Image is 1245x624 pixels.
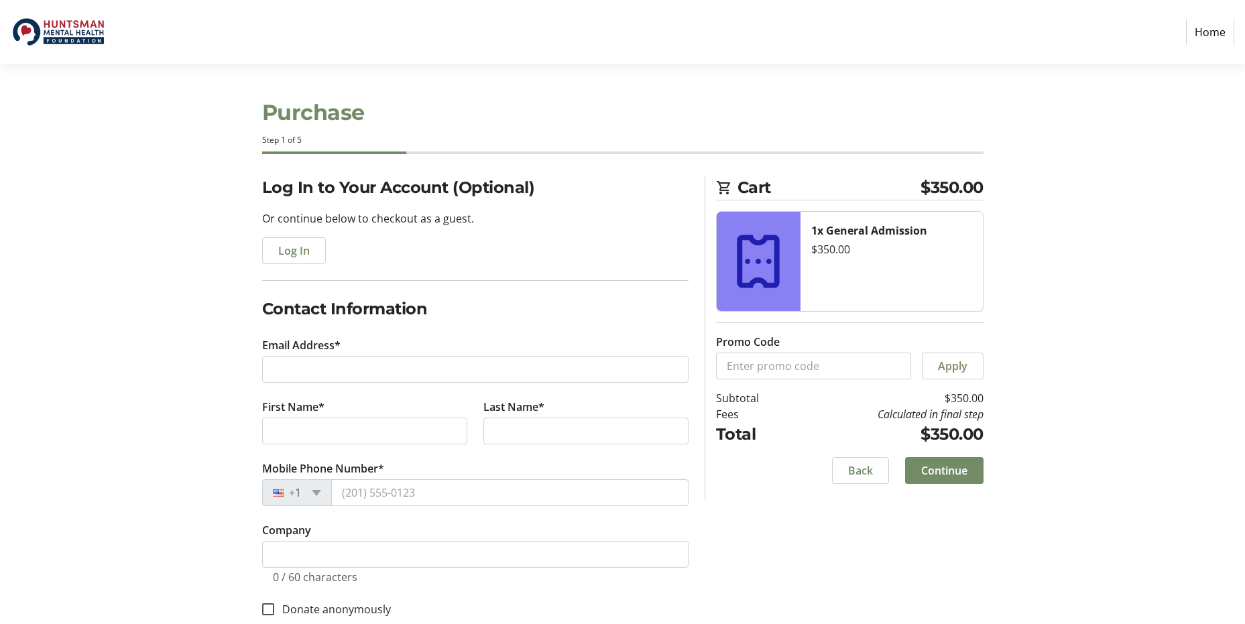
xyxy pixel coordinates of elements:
td: $350.00 [793,390,984,406]
span: Cart [737,176,921,200]
label: Email Address* [262,337,341,353]
p: Or continue below to checkout as a guest. [262,210,689,227]
label: Promo Code [716,334,780,350]
label: First Name* [262,399,324,415]
span: Log In [278,243,310,259]
div: Step 1 of 5 [262,134,984,146]
h1: Purchase [262,97,984,129]
button: Log In [262,237,326,264]
button: Apply [922,353,984,379]
label: Last Name* [483,399,544,415]
button: Continue [905,457,984,484]
label: Company [262,522,311,538]
span: Continue [921,462,967,479]
h2: Contact Information [262,297,689,321]
span: Apply [938,358,967,374]
td: $350.00 [793,422,984,446]
td: Calculated in final step [793,406,984,422]
label: Mobile Phone Number* [262,460,384,477]
button: Back [832,457,889,484]
td: Total [716,422,793,446]
a: Home [1186,19,1234,45]
span: Back [848,462,873,479]
input: (201) 555-0123 [331,479,689,506]
span: $350.00 [921,176,984,200]
td: Fees [716,406,793,422]
label: Donate anonymously [274,601,391,617]
tr-character-limit: 0 / 60 characters [273,570,357,584]
img: Huntsman Mental Health Foundation's Logo [11,5,106,59]
input: Enter promo code [716,353,911,379]
td: Subtotal [716,390,793,406]
div: $350.00 [811,241,972,257]
strong: 1x General Admission [811,223,927,238]
h2: Log In to Your Account (Optional) [262,176,689,200]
